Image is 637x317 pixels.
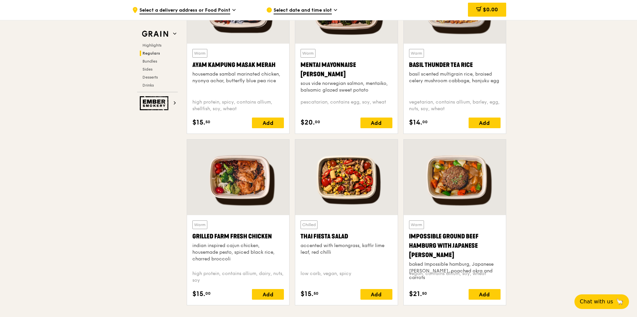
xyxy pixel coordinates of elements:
[192,220,207,229] div: Warm
[409,71,501,84] div: basil scented multigrain rice, braised celery mushroom cabbage, hanjuku egg
[409,220,424,229] div: Warm
[192,232,284,241] div: Grilled Farm Fresh Chicken
[274,7,332,14] span: Select date and time slot
[192,99,284,112] div: high protein, spicy, contains allium, shellfish, soy, wheat
[192,242,284,262] div: indian inspired cajun chicken, housemade pesto, spiced black rice, charred broccoli
[301,242,392,256] div: accented with lemongrass, kaffir lime leaf, red chilli
[315,119,320,125] span: 00
[140,28,170,40] img: Grain web logo
[252,289,284,300] div: Add
[483,6,498,13] span: $0.00
[422,291,427,296] span: 50
[142,59,157,64] span: Bundles
[360,118,392,128] div: Add
[192,71,284,84] div: housemade sambal marinated chicken, nyonya achar, butterfly blue pea rice
[192,118,205,128] span: $15.
[142,51,160,56] span: Regulars
[301,232,392,241] div: Thai Fiesta Salad
[192,289,205,299] span: $15.
[409,118,422,128] span: $14.
[301,118,315,128] span: $20.
[469,289,501,300] div: Add
[409,232,501,260] div: Impossible Ground Beef Hamburg with Japanese [PERSON_NAME]
[142,75,158,80] span: Desserts
[139,7,230,14] span: Select a delivery address or Food Point
[192,270,284,284] div: high protein, contains allium, dairy, nuts, soy
[192,60,284,70] div: Ayam Kampung Masak Merah
[142,83,154,88] span: Drinks
[574,294,629,309] button: Chat with us🦙
[301,80,392,94] div: sous vide norwegian salmon, mentaiko, balsamic glazed sweet potato
[360,289,392,300] div: Add
[409,99,501,112] div: vegetarian, contains allium, barley, egg, nuts, soy, wheat
[409,60,501,70] div: Basil Thunder Tea Rice
[409,49,424,58] div: Warm
[409,270,501,284] div: vegan, contains allium, soy, wheat
[580,298,613,306] span: Chat with us
[301,289,314,299] span: $15.
[301,99,392,112] div: pescatarian, contains egg, soy, wheat
[301,49,316,58] div: Warm
[205,291,211,296] span: 00
[140,96,170,110] img: Ember Smokery web logo
[301,220,318,229] div: Chilled
[409,261,501,281] div: baked Impossible hamburg, Japanese [PERSON_NAME], poached okra and carrots
[142,67,152,72] span: Sides
[409,289,422,299] span: $21.
[252,118,284,128] div: Add
[192,49,207,58] div: Warm
[205,119,210,125] span: 50
[301,270,392,284] div: low carb, vegan, spicy
[301,60,392,79] div: Mentai Mayonnaise [PERSON_NAME]
[469,118,501,128] div: Add
[422,119,428,125] span: 00
[314,291,318,296] span: 50
[616,298,624,306] span: 🦙
[142,43,161,48] span: Highlights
